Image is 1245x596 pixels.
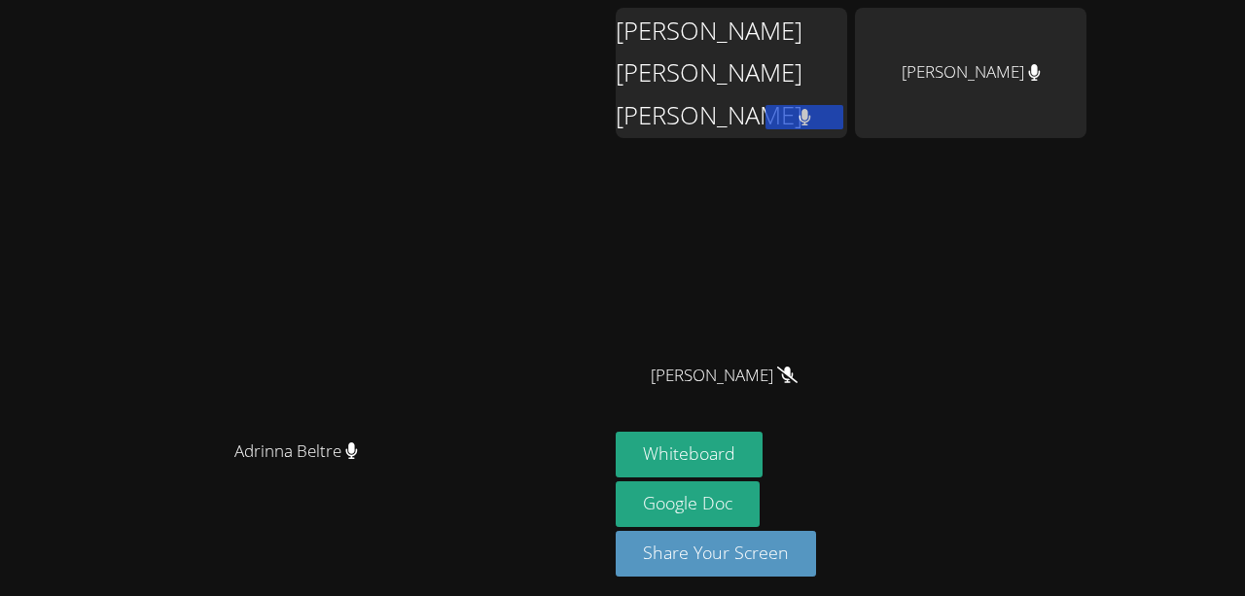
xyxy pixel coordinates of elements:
a: Google Doc [616,481,760,527]
span: [PERSON_NAME] [651,362,798,390]
div: [PERSON_NAME] [855,8,1086,138]
button: Share Your Screen [616,531,816,577]
button: Whiteboard [616,432,763,477]
div: [PERSON_NAME] [PERSON_NAME] [PERSON_NAME] [616,8,847,138]
span: Adrinna Beltre [234,438,358,466]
